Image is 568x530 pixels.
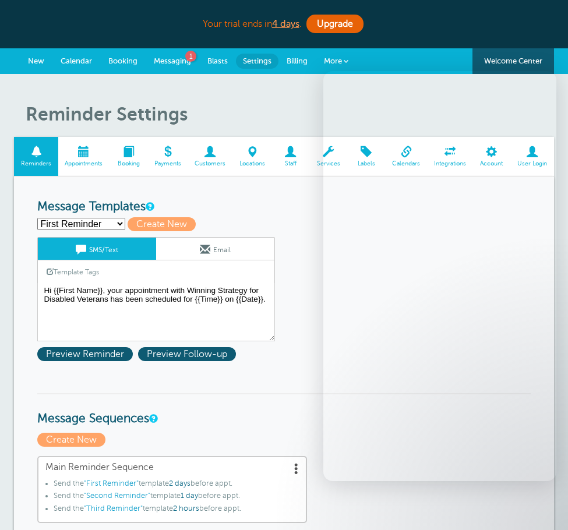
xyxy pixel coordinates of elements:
a: Customers [188,137,232,176]
a: Booking [110,137,147,176]
span: Create New [37,433,105,447]
a: Preview Reminder [37,349,138,359]
a: SMS/Text [38,238,156,260]
a: New [20,48,52,74]
span: Customers [194,160,227,167]
a: More [316,48,357,75]
span: Booking [115,160,142,167]
span: Services [315,160,341,167]
h1: Reminder Settings [26,103,553,125]
iframe: Intercom live chat [323,71,556,481]
a: 4 days [272,19,299,29]
span: 1 [185,51,196,62]
a: Payments [147,137,188,176]
span: Preview Follow-up [138,347,236,361]
a: Upgrade [306,15,364,33]
a: Main Reminder Sequence Send the"First Reminder"template2 daysbefore appt.Send the"Second Reminder... [37,456,307,522]
span: Calendar [61,56,92,65]
span: 2 days [169,479,190,487]
a: Settings [236,54,278,69]
a: Messaging 1 [146,48,199,74]
span: Settings [243,56,271,65]
a: Preview Follow-up [138,349,239,359]
iframe: Intercom live chat [528,490,556,518]
a: Welcome Center [472,48,554,74]
a: Billing [278,48,316,74]
span: 2 hours [173,504,199,513]
li: Send the template before appt. [54,479,299,492]
a: Template Tags [38,260,108,283]
span: "Second Reminder" [84,492,150,500]
div: Your trial ends in . [14,12,553,37]
span: Staff [277,160,304,167]
a: Blasts [199,48,236,74]
span: Reminders [20,160,52,167]
h3: Message Sequences [37,393,530,426]
a: This is the wording for your reminder and follow-up messages. You can create multiple templates i... [146,203,153,210]
a: Email [156,238,274,260]
span: Locations [238,160,266,167]
span: More [324,56,342,65]
a: Calendar [52,48,100,74]
textarea: Hi {{First Name}}, your appointment with Winning Strategy for Disabled Veterans has been schedule... [37,283,275,341]
span: Main Reminder Sequence [45,462,299,473]
a: Services [309,137,347,176]
span: Booking [108,56,137,65]
a: Booking [100,48,146,74]
span: New [28,56,44,65]
span: Appointments [64,160,104,167]
li: Send the template before appt. [54,492,299,504]
a: Message Sequences allow you to setup multiple reminder schedules that can use different Message T... [149,415,156,422]
span: Blasts [207,56,228,65]
a: Locations [232,137,271,176]
span: Messaging [154,56,191,65]
span: Create New [128,217,196,231]
span: "First Reminder" [84,479,139,487]
a: Appointments [58,137,110,176]
a: Staff [271,137,309,176]
span: 1 day [181,492,198,500]
h3: Message Templates [37,200,530,214]
li: Send the template before appt. [54,504,299,517]
span: "Third Reminder" [84,504,143,513]
a: Create New [128,219,201,229]
a: Create New [37,434,108,445]
span: Payments [153,160,182,167]
span: Billing [287,56,308,65]
span: Preview Reminder [37,347,133,361]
